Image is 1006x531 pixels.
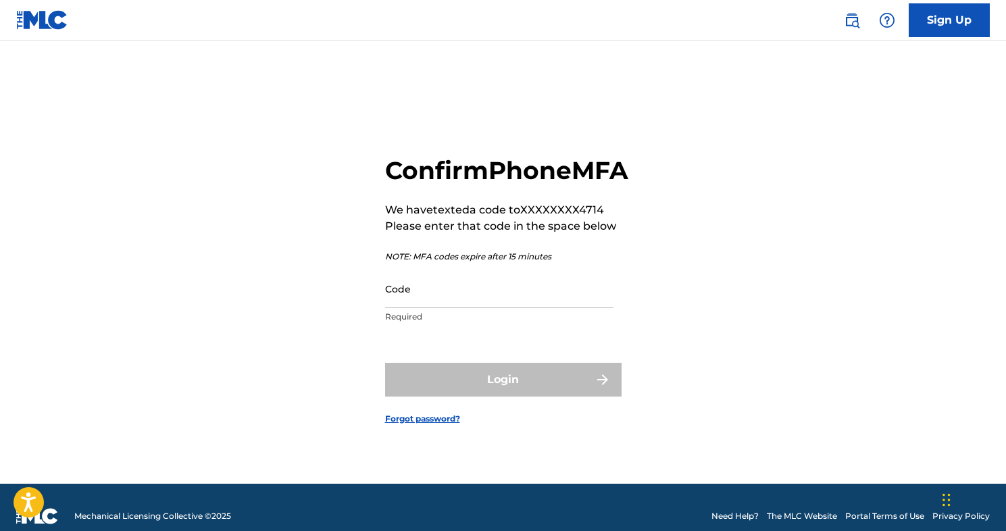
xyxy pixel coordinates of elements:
[932,510,990,522] a: Privacy Policy
[74,510,231,522] span: Mechanical Licensing Collective © 2025
[385,155,628,186] h2: Confirm Phone MFA
[909,3,990,37] a: Sign Up
[385,311,613,323] p: Required
[385,202,628,218] p: We have texted a code to XXXXXXXX4714
[845,510,924,522] a: Portal Terms of Use
[16,10,68,30] img: MLC Logo
[385,413,460,425] a: Forgot password?
[942,480,951,520] div: Drag
[874,7,901,34] div: Help
[711,510,759,522] a: Need Help?
[767,510,837,522] a: The MLC Website
[385,251,628,263] p: NOTE: MFA codes expire after 15 minutes
[938,466,1006,531] iframe: Chat Widget
[838,7,865,34] a: Public Search
[385,218,628,234] p: Please enter that code in the space below
[879,12,895,28] img: help
[16,508,58,524] img: logo
[844,12,860,28] img: search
